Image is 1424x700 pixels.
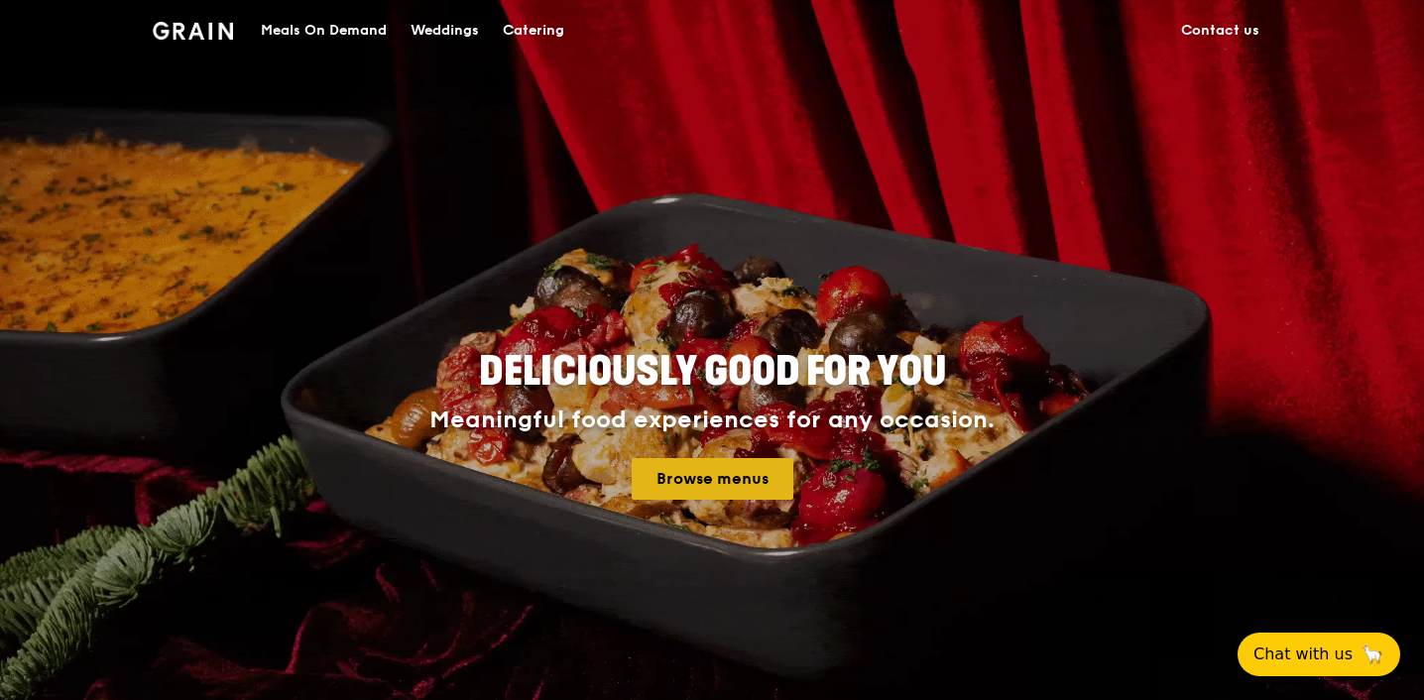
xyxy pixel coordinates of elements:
button: Chat with us🦙 [1238,633,1400,676]
a: Contact us [1169,1,1271,60]
span: Chat with us [1253,642,1353,666]
div: Meaningful food experiences for any occasion. [355,407,1069,434]
div: Catering [503,1,564,60]
a: Browse menus [632,458,793,500]
a: Weddings [399,1,491,60]
a: Catering [491,1,576,60]
span: 🦙 [1361,642,1384,666]
div: Meals On Demand [261,1,387,60]
div: Weddings [411,1,479,60]
img: Grain [153,22,233,40]
span: Deliciously good for you [479,348,946,396]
